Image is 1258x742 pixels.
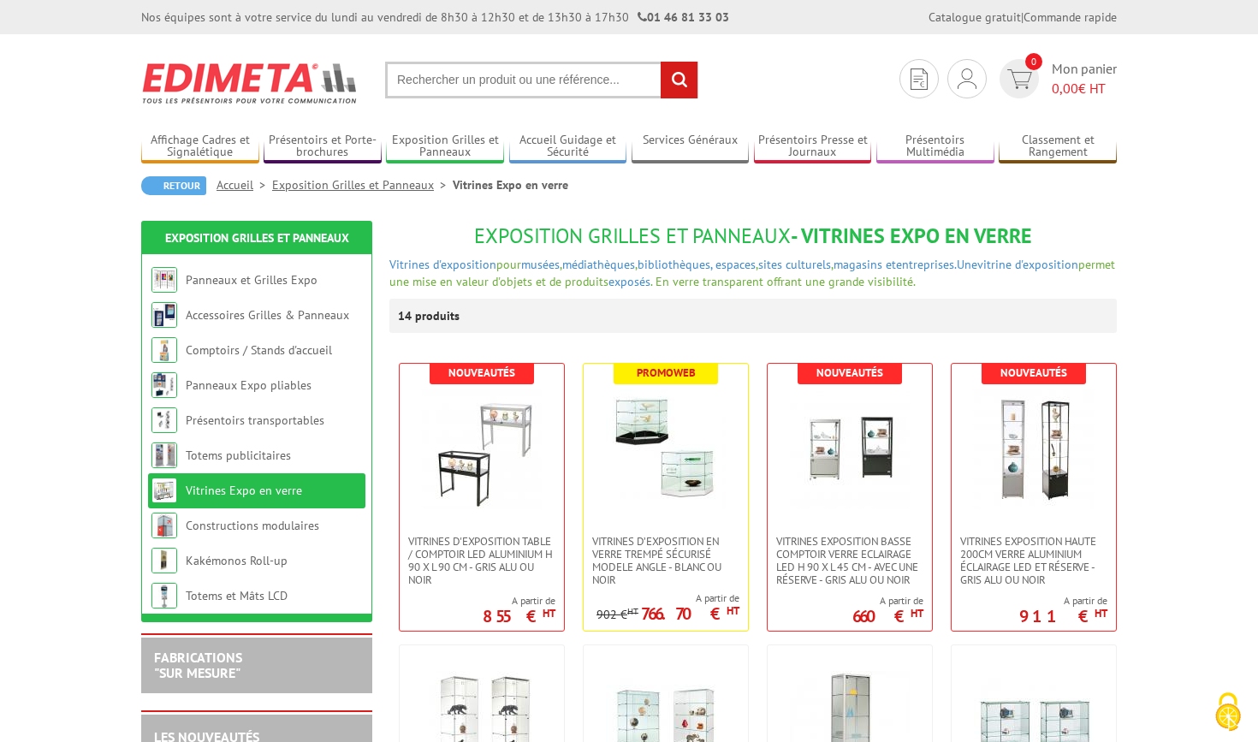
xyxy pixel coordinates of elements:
[186,272,317,288] a: Panneaux et Grilles Expo
[1052,79,1117,98] span: € HT
[758,257,831,272] a: sites culturels
[896,257,957,272] a: entreprises.
[141,133,259,161] a: Affichage Cadres et Signalétique
[483,594,555,608] span: A partir de
[448,365,515,380] b: Nouveautés
[186,413,324,428] a: Présentoirs transportables
[929,9,1021,25] a: Catalogue gratuit
[483,611,555,621] p: 855 €
[400,535,564,586] a: Vitrines d'exposition table / comptoir LED Aluminium H 90 x L 90 cm - Gris Alu ou Noir
[1052,59,1117,98] span: Mon panier
[151,337,177,363] img: Comptoirs / Stands d'accueil
[151,478,177,503] img: Vitrines Expo en verre
[638,257,710,272] a: bibliothèques
[596,591,739,605] span: A partir de
[608,274,650,289] a: exposés
[389,225,1117,247] h1: - Vitrines Expo en verre
[776,535,923,586] span: VITRINES EXPOSITION BASSE COMPTOIR VERRE ECLAIRAGE LED H 90 x L 45 CM - AVEC UNE RÉSERVE - GRIS A...
[637,365,696,380] b: Promoweb
[641,608,739,619] p: 766.70 €
[911,606,923,620] sup: HT
[727,603,739,618] sup: HT
[1024,9,1117,25] a: Commande rapide
[876,133,994,161] a: Présentoirs Multimédia
[592,535,739,586] span: VITRINES D’EXPOSITION EN VERRE TREMPÉ SÉCURISÉ MODELE ANGLE - BLANC OU NOIR
[999,133,1117,161] a: Classement et Rangement
[389,257,496,272] a: Vitrines d'exposition
[1198,684,1258,742] button: Cookies (fenêtre modale)
[141,176,206,195] a: Retour
[521,257,560,272] a: musées
[952,535,1116,586] a: VITRINES EXPOSITION HAUTE 200cm VERRE ALUMINIUM ÉCLAIRAGE LED ET RÉSERVE - GRIS ALU OU NOIR
[1019,594,1107,608] span: A partir de
[584,535,748,586] a: VITRINES D’EXPOSITION EN VERRE TREMPÉ SÉCURISÉ MODELE ANGLE - BLANC OU NOIR
[852,611,923,621] p: 660 €
[151,407,177,433] img: Présentoirs transportables
[264,133,382,161] a: Présentoirs et Porte-brochures
[386,133,504,161] a: Exposition Grilles et Panneaux
[1095,606,1107,620] sup: HT
[151,548,177,573] img: Kakémonos Roll-up
[509,133,627,161] a: Accueil Guidage et Sécurité
[754,133,872,161] a: Présentoirs Presse et Journaux
[165,230,349,246] a: Exposition Grilles et Panneaux
[543,606,555,620] sup: HT
[632,133,750,161] a: Services Généraux
[606,389,726,509] img: VITRINES D’EXPOSITION EN VERRE TREMPÉ SÉCURISÉ MODELE ANGLE - BLANC OU NOIR
[186,588,288,603] a: Totems et Mâts LCD
[995,59,1117,98] a: devis rapide 0 Mon panier 0,00€ HT
[1007,69,1032,89] img: devis rapide
[958,68,976,89] img: devis rapide
[151,513,177,538] img: Constructions modulaires
[398,299,462,333] p: 14 produits
[638,9,729,25] strong: 01 46 81 33 03
[852,594,923,608] span: A partir de
[710,257,756,272] a: , espaces
[389,257,1115,289] font: permet une mise en valeur d'objets et de produits . En verre transparent offrant une grande visib...
[186,342,332,358] a: Comptoirs / Stands d'accueil
[977,257,1078,272] a: vitrine d'exposition
[186,307,349,323] a: Accessoires Grilles & Panneaux
[661,62,697,98] input: rechercher
[1000,365,1067,380] b: Nouveautés
[834,257,896,272] a: magasins et
[151,372,177,398] img: Panneaux Expo pliables
[1019,611,1107,621] p: 911 €
[816,365,883,380] b: Nouveautés
[151,267,177,293] img: Panneaux et Grilles Expo
[768,535,932,586] a: VITRINES EXPOSITION BASSE COMPTOIR VERRE ECLAIRAGE LED H 90 x L 45 CM - AVEC UNE RÉSERVE - GRIS A...
[151,442,177,468] img: Totems publicitaires
[957,257,977,272] a: Une
[217,177,272,193] a: Accueil
[627,605,638,617] sup: HT
[790,389,910,509] img: VITRINES EXPOSITION BASSE COMPTOIR VERRE ECLAIRAGE LED H 90 x L 45 CM - AVEC UNE RÉSERVE - GRIS A...
[496,257,957,272] span: pour , , , ,
[562,257,635,272] a: médiathèques
[596,608,638,621] p: 902 €
[474,223,791,249] span: Exposition Grilles et Panneaux
[151,302,177,328] img: Accessoires Grilles & Panneaux
[151,583,177,608] img: Totems et Mâts LCD
[186,448,291,463] a: Totems publicitaires
[385,62,698,98] input: Rechercher un produit ou une référence...
[911,68,928,90] img: devis rapide
[1207,691,1249,733] img: Cookies (fenêtre modale)
[1052,80,1078,97] span: 0,00
[141,9,729,26] div: Nos équipes sont à votre service du lundi au vendredi de 8h30 à 12h30 et de 13h30 à 17h30
[453,176,568,193] li: Vitrines Expo en verre
[929,9,1117,26] div: |
[974,389,1094,509] img: VITRINES EXPOSITION HAUTE 200cm VERRE ALUMINIUM ÉCLAIRAGE LED ET RÉSERVE - GRIS ALU OU NOIR
[1025,53,1042,70] span: 0
[422,389,542,509] img: Vitrines d'exposition table / comptoir LED Aluminium H 90 x L 90 cm - Gris Alu ou Noir
[141,51,359,115] img: Edimeta
[186,377,312,393] a: Panneaux Expo pliables
[960,535,1107,586] span: VITRINES EXPOSITION HAUTE 200cm VERRE ALUMINIUM ÉCLAIRAGE LED ET RÉSERVE - GRIS ALU OU NOIR
[272,177,453,193] a: Exposition Grilles et Panneaux
[186,553,288,568] a: Kakémonos Roll-up
[186,483,302,498] a: Vitrines Expo en verre
[186,518,319,533] a: Constructions modulaires
[408,535,555,586] span: Vitrines d'exposition table / comptoir LED Aluminium H 90 x L 90 cm - Gris Alu ou Noir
